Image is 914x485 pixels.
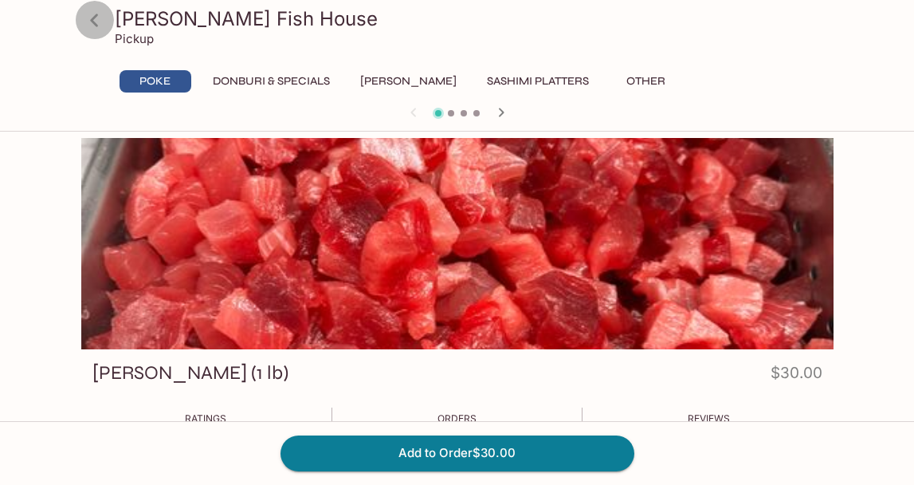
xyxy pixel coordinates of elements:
[478,70,598,93] button: Sashimi Platters
[688,412,730,424] span: Reviews
[115,31,154,46] p: Pickup
[92,361,288,385] h3: [PERSON_NAME] (1 lb)
[351,70,465,93] button: [PERSON_NAME]
[771,361,822,392] h4: $30.00
[610,70,682,93] button: Other
[185,412,226,424] span: Ratings
[115,6,827,31] h3: [PERSON_NAME] Fish House
[437,412,477,424] span: Orders
[204,70,339,93] button: Donburi & Specials
[280,436,634,471] button: Add to Order$30.00
[120,70,191,93] button: Poke
[81,138,834,349] div: Ahi Poke (1 lb)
